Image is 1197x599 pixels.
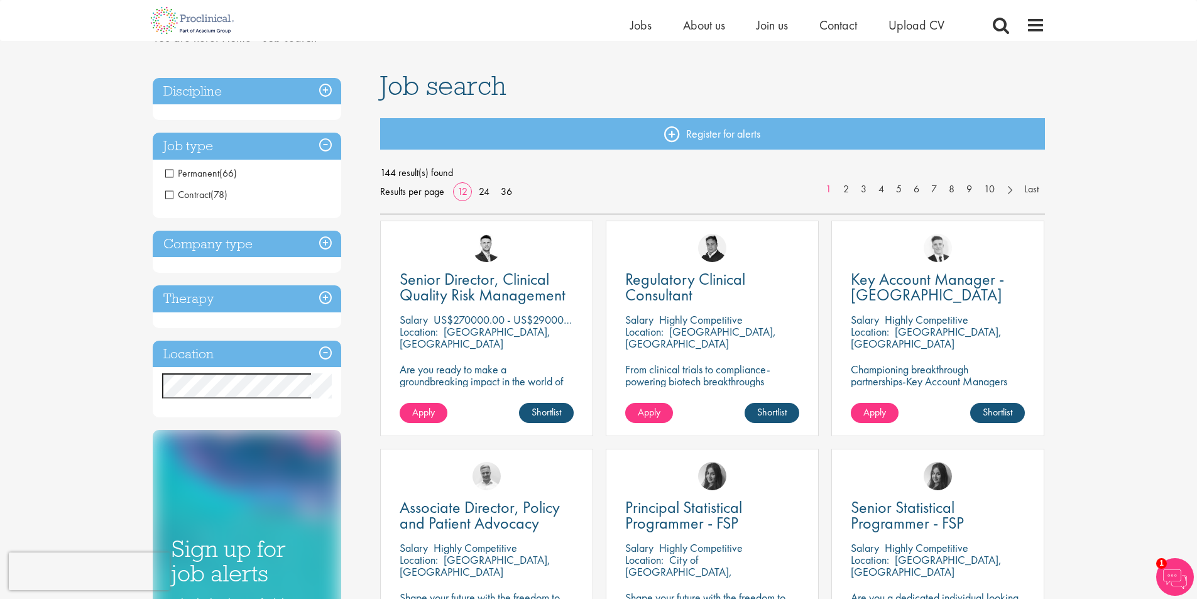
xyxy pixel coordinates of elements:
a: Upload CV [888,17,944,33]
span: Salary [400,541,428,555]
span: Senior Director, Clinical Quality Risk Management [400,268,566,305]
span: Results per page [380,182,444,201]
span: Jobs [630,17,652,33]
p: Are you ready to make a groundbreaking impact in the world of biotechnology? Join a growing compa... [400,363,574,423]
a: Key Account Manager - [GEOGRAPHIC_DATA] [851,272,1025,303]
a: 7 [925,182,943,197]
h3: Company type [153,231,341,258]
h3: Job type [153,133,341,160]
p: [GEOGRAPHIC_DATA], [GEOGRAPHIC_DATA] [851,324,1002,351]
p: [GEOGRAPHIC_DATA], [GEOGRAPHIC_DATA] [851,552,1002,579]
p: Highly Competitive [885,541,968,555]
a: About us [683,17,725,33]
a: 10 [978,182,1001,197]
span: Permanent [165,167,219,180]
h3: Discipline [153,78,341,105]
a: 9 [960,182,978,197]
p: Highly Competitive [659,541,743,555]
a: Register for alerts [380,118,1045,150]
span: Contract [165,188,210,201]
a: Apply [625,403,673,423]
p: From clinical trials to compliance-powering biotech breakthroughs remotely, where precision meets... [625,363,799,411]
img: Joshua Bye [473,462,501,490]
span: Senior Statistical Programmer - FSP [851,497,964,534]
img: Heidi Hennigan [698,462,726,490]
span: Regulatory Clinical Consultant [625,268,745,305]
span: Salary [851,541,879,555]
span: 1 [1156,558,1167,569]
a: Senior Statistical Programmer - FSP [851,500,1025,531]
p: [GEOGRAPHIC_DATA], [GEOGRAPHIC_DATA] [400,324,550,351]
p: [GEOGRAPHIC_DATA], [GEOGRAPHIC_DATA] [625,324,776,351]
span: Location: [625,324,664,339]
span: Salary [851,312,879,327]
a: Principal Statistical Programmer - FSP [625,500,799,531]
a: 2 [837,182,855,197]
p: Highly Competitive [885,312,968,327]
a: Heidi Hennigan [924,462,952,490]
span: Permanent [165,167,237,180]
img: Nicolas Daniel [924,234,952,262]
a: 6 [907,182,926,197]
span: Location: [400,552,438,567]
a: Join us [757,17,788,33]
span: (78) [210,188,227,201]
p: City of [GEOGRAPHIC_DATA], [GEOGRAPHIC_DATA] [625,552,732,591]
img: Peter Duvall [698,234,726,262]
span: Salary [625,541,653,555]
a: 1 [819,182,838,197]
p: Highly Competitive [434,541,517,555]
h3: Sign up for job alerts [172,537,322,585]
img: Chatbot [1156,558,1194,596]
p: US$270000.00 - US$290000.00 per annum [434,312,633,327]
p: [GEOGRAPHIC_DATA], [GEOGRAPHIC_DATA] [400,552,550,579]
iframe: reCAPTCHA [9,552,170,590]
span: Location: [400,324,438,339]
a: 4 [872,182,890,197]
a: Apply [400,403,447,423]
a: 5 [890,182,908,197]
span: Principal Statistical Programmer - FSP [625,497,742,534]
span: Associate Director, Policy and Patient Advocacy [400,497,560,534]
a: 36 [496,185,517,198]
span: Contract [165,188,227,201]
a: Shortlist [519,403,574,423]
a: Apply [851,403,899,423]
span: Apply [412,405,435,419]
p: Highly Competitive [659,312,743,327]
a: Last [1018,182,1045,197]
img: Joshua Godden [473,234,501,262]
span: Location: [625,552,664,567]
span: Apply [638,405,660,419]
span: Key Account Manager - [GEOGRAPHIC_DATA] [851,268,1004,305]
a: 3 [855,182,873,197]
a: Regulatory Clinical Consultant [625,272,799,303]
a: Contact [819,17,857,33]
a: 24 [474,185,494,198]
h3: Location [153,341,341,368]
a: Shortlist [745,403,799,423]
p: Championing breakthrough partnerships-Key Account Managers turn biotech innovation into lasting c... [851,363,1025,411]
a: 8 [943,182,961,197]
a: Senior Director, Clinical Quality Risk Management [400,272,574,303]
a: 12 [453,185,472,198]
h3: Therapy [153,285,341,312]
span: Salary [400,312,428,327]
a: Associate Director, Policy and Patient Advocacy [400,500,574,531]
span: Job search [380,69,506,102]
a: Shortlist [970,403,1025,423]
span: 144 result(s) found [380,163,1045,182]
span: Apply [863,405,886,419]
